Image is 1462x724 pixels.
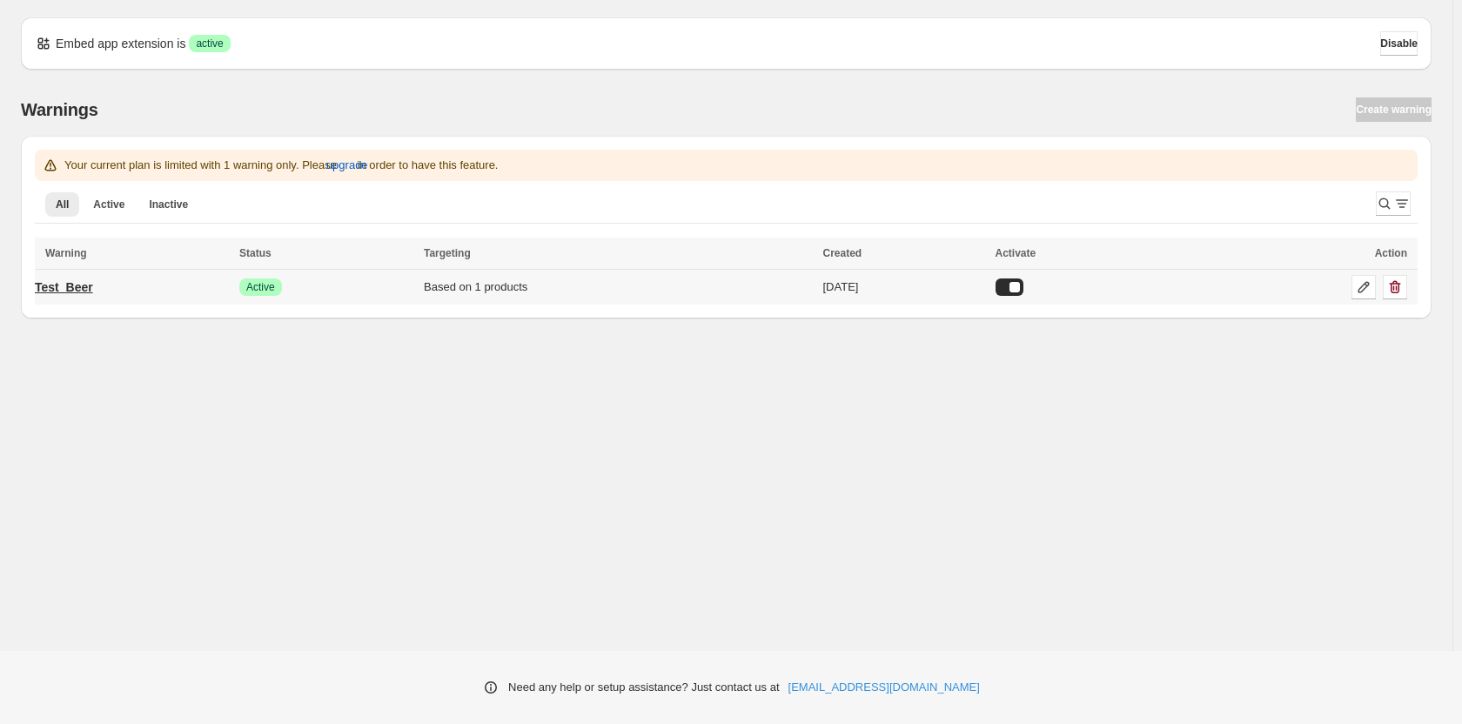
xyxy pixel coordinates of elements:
[21,99,98,120] h2: Warnings
[822,247,862,259] span: Created
[1380,31,1418,56] button: Disable
[326,151,368,179] button: upgrade
[1380,37,1418,50] span: Disable
[196,37,223,50] span: active
[56,198,69,211] span: All
[1375,247,1407,259] span: Action
[424,247,471,259] span: Targeting
[45,247,87,259] span: Warning
[35,278,93,296] p: Test_Beer
[996,247,1036,259] span: Activate
[35,273,93,301] a: Test_Beer
[788,679,980,696] a: [EMAIL_ADDRESS][DOMAIN_NAME]
[56,35,185,52] p: Embed app extension is
[246,280,275,294] span: Active
[424,278,812,296] div: Based on 1 products
[1376,191,1411,216] button: Search and filter results
[149,198,188,211] span: Inactive
[64,157,498,174] p: Your current plan is limited with 1 warning only. Please in order to have this feature.
[93,198,124,211] span: Active
[239,247,272,259] span: Status
[326,157,368,174] span: upgrade
[822,278,984,296] div: [DATE]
